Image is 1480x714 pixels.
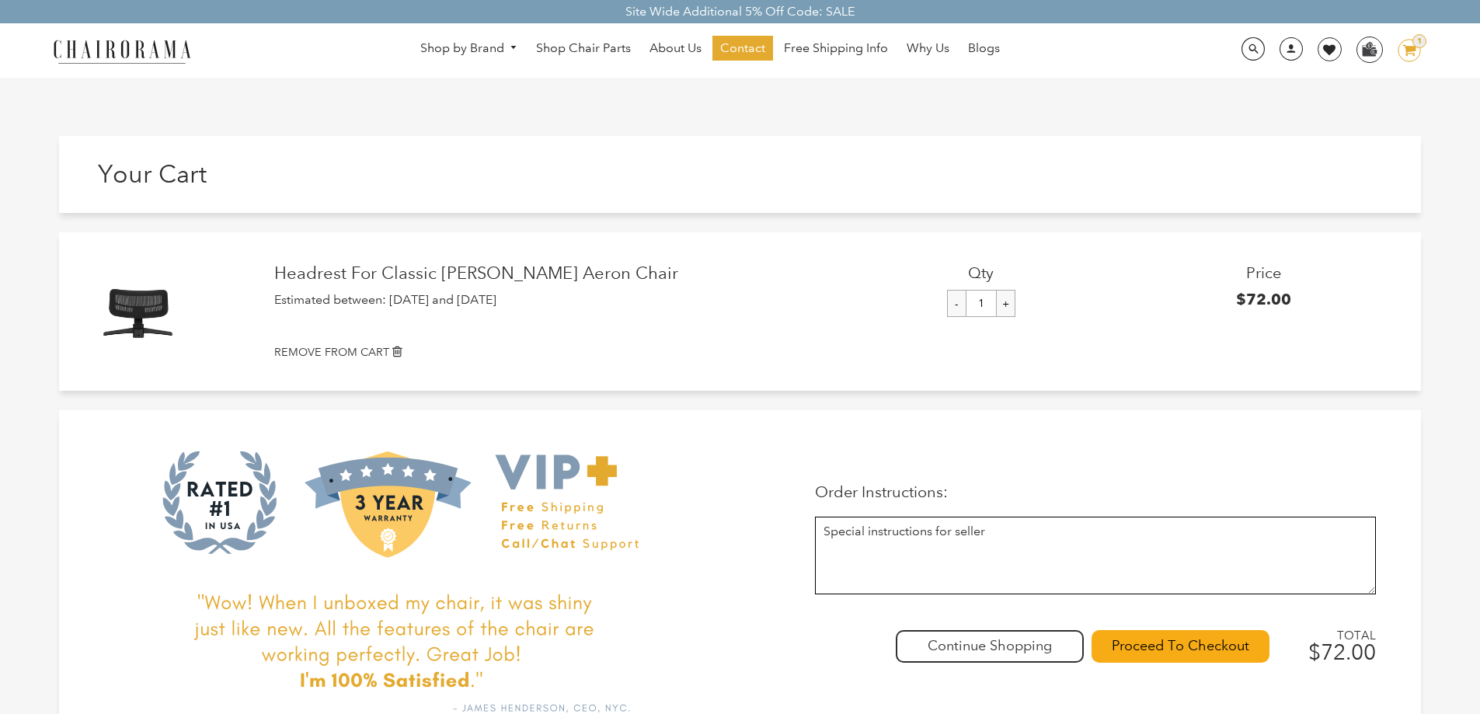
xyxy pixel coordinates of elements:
p: Order Instructions: [815,482,1376,501]
input: - [947,290,966,317]
span: Estimated between: [DATE] and [DATE] [274,292,496,307]
span: Free Shipping Info [784,40,888,57]
a: Shop by Brand [413,37,526,61]
div: 1 [1412,34,1426,48]
nav: DesktopNavigation [266,36,1154,64]
span: Blogs [968,40,1000,57]
a: 1 [1386,39,1421,62]
small: REMOVE FROM CART [274,345,389,359]
span: $72.00 [1236,290,1291,308]
a: Contact [712,36,773,61]
a: REMOVE FROM CART [274,344,1405,360]
div: Continue Shopping [896,630,1084,663]
input: Proceed To Checkout [1092,630,1269,663]
a: Blogs [960,36,1008,61]
span: TOTAL [1301,629,1376,643]
span: Contact [720,40,765,57]
h3: Price [1123,263,1405,282]
img: chairorama [44,37,200,64]
a: Headrest For Classic [PERSON_NAME] Aeron Chair [274,263,840,284]
span: Shop Chair Parts [536,40,631,57]
span: About Us [649,40,702,57]
img: WhatsApp_Image_2024-07-12_at_16.23.01.webp [1357,37,1381,61]
h1: Your Cart [98,159,740,189]
span: $72.00 [1308,639,1376,665]
img: Headrest For Classic Herman Miller Aeron Chair [86,275,196,348]
a: Why Us [899,36,957,61]
a: Shop Chair Parts [528,36,639,61]
input: + [996,290,1015,317]
h3: Qty [840,263,1123,282]
span: Why Us [907,40,949,57]
a: About Us [642,36,709,61]
a: Free Shipping Info [776,36,896,61]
